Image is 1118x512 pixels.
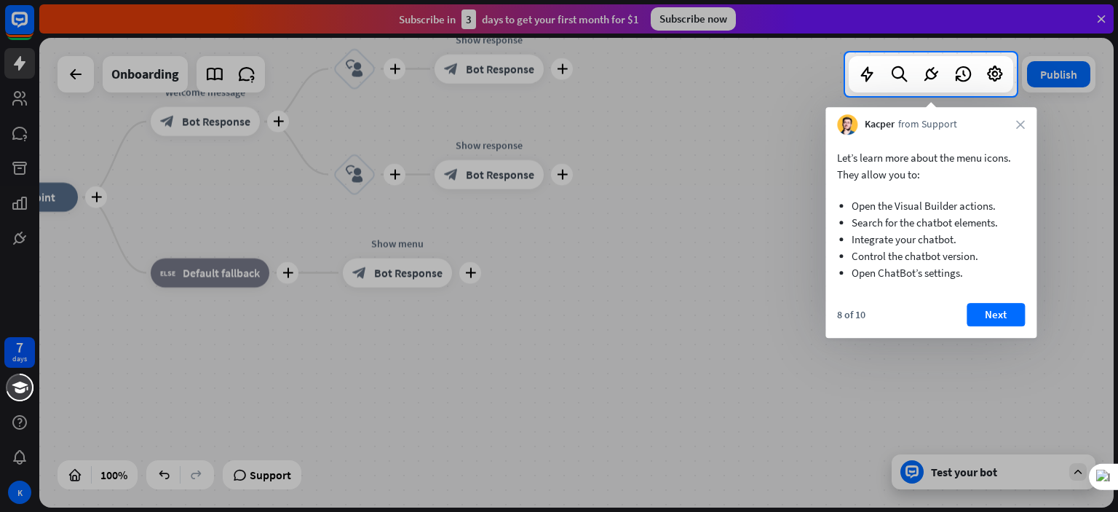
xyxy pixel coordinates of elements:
[852,231,1010,248] li: Integrate your chatbot.
[1016,120,1025,129] i: close
[967,303,1025,326] button: Next
[852,197,1010,214] li: Open the Visual Builder actions.
[852,248,1010,264] li: Control the chatbot version.
[852,264,1010,281] li: Open ChatBot’s settings.
[865,117,895,132] span: Kacper
[12,6,55,50] button: Open LiveChat chat widget
[898,117,957,132] span: from Support
[837,149,1025,183] p: Let’s learn more about the menu icons. They allow you to:
[852,214,1010,231] li: Search for the chatbot elements.
[837,308,865,321] div: 8 of 10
